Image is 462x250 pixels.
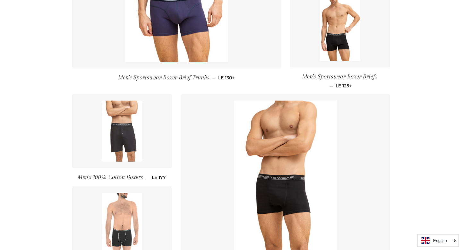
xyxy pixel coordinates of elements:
i: English [433,238,447,243]
a: English [421,237,455,244]
span: LE 130 [218,75,235,81]
span: LE 177 [152,174,166,180]
span: LE 125 [336,83,352,89]
a: Men's Sportswear Boxer Brief Trunks — LE 130 [72,68,281,87]
a: Men's Sportswear Boxer Briefs — LE 125 [290,67,390,94]
span: — [329,83,333,89]
span: Men's 100% Cotton Boxers [78,174,143,181]
span: Men's Sportswear Boxer Brief Trunks [118,74,210,81]
span: — [212,75,216,81]
span: — [146,174,149,180]
a: Men's 100% Cotton Boxers — LE 177 [72,168,172,186]
span: Men's Sportswear Boxer Briefs [302,73,378,80]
